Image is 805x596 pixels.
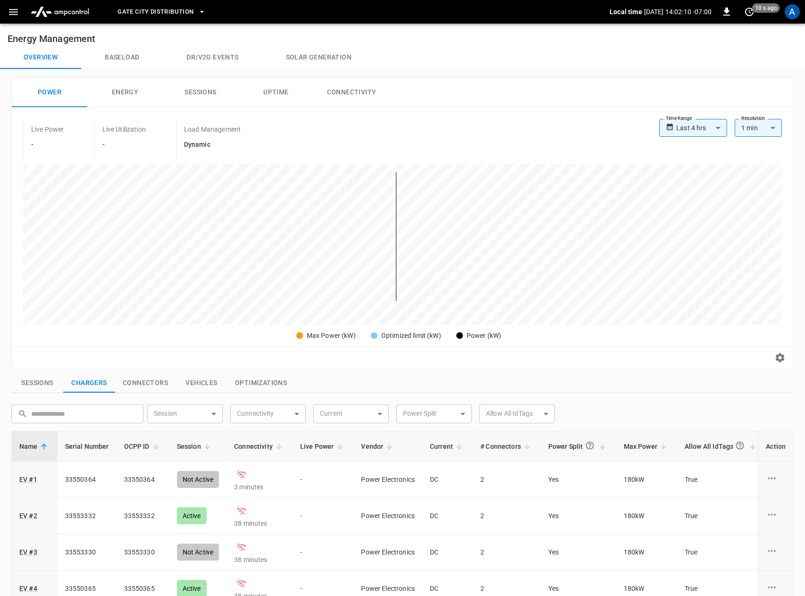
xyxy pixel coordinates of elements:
td: Power Electronics [353,498,422,534]
button: show latest sessions [11,373,63,393]
td: 2 [473,462,541,498]
td: 180 kW [616,498,677,534]
div: Not Active [177,544,219,561]
label: Time Range [666,115,692,122]
td: DC [422,498,473,534]
span: # Connectors [480,441,533,452]
div: charge point options [766,581,786,596]
button: Energy [87,77,163,108]
p: Live Power [31,125,64,134]
p: Live Utilization [102,125,146,134]
button: Power [12,77,87,108]
p: 38 minutes [234,519,285,528]
td: Yes [541,462,616,498]
span: Max Power [624,441,670,452]
button: show latest vehicles [176,373,227,393]
p: Load Management [184,125,241,134]
p: 3 minutes [234,482,285,492]
button: Connectivity [314,77,389,108]
td: 2 [473,534,541,571]
div: Not Active [177,471,219,488]
span: Gate City Distribution [117,7,193,17]
span: Session [177,441,213,452]
button: show latest optimizations [227,373,294,393]
td: Power Electronics [353,534,422,571]
div: Power (kW) [467,331,502,341]
td: 180 kW [616,534,677,571]
h6: - [31,140,64,150]
button: Baseload [81,46,163,69]
a: EV #1 [19,475,37,484]
span: Vendor [361,441,395,452]
td: - [293,534,354,571]
div: Optimized limit (kW) [381,331,441,341]
td: - [293,462,354,498]
button: show latest connectors [115,373,176,393]
div: profile-icon [785,4,800,19]
td: 180 kW [616,462,677,498]
td: True [677,498,766,534]
button: show latest charge points [63,373,115,393]
span: 10 s ago [752,3,780,13]
td: - [293,498,354,534]
a: EV #2 [19,511,37,520]
div: 1 min [735,119,782,137]
label: Resolution [741,115,765,122]
button: Gate City Distribution [114,3,210,21]
a: EV #4 [19,584,37,593]
td: Yes [541,534,616,571]
p: 38 minutes [234,555,285,564]
td: True [677,534,766,571]
td: Power Electronics [353,462,422,498]
span: Name [19,441,50,452]
p: Local time [610,7,642,17]
td: 33553332 [58,498,117,534]
h6: - [102,140,146,150]
div: Active [177,507,207,524]
span: Allow All IdTags [685,437,759,455]
div: Max Power (kW) [307,331,356,341]
td: DC [422,462,473,498]
td: 33553332 [117,498,169,534]
button: set refresh interval [742,4,757,19]
td: Yes [541,498,616,534]
p: [DATE] 14:02:10 -07:00 [644,7,712,17]
span: Power Split [548,437,609,455]
span: Connectivity [234,441,285,452]
td: 33550364 [117,462,169,498]
button: Dr/V2G events [163,46,262,69]
a: EV #3 [19,547,37,557]
div: charge point options [766,509,786,523]
h6: Dynamic [184,140,241,150]
div: charge point options [766,472,786,487]
span: Live Power [300,441,346,452]
td: 2 [473,498,541,534]
td: True [677,462,766,498]
span: Current [430,441,465,452]
div: Last 4 hrs [676,119,727,137]
td: 33550364 [58,462,117,498]
div: charge point options [766,545,786,559]
th: Serial Number [58,431,117,462]
button: Uptime [238,77,314,108]
button: Solar generation [262,46,375,69]
span: OCPP ID [124,441,162,452]
td: 33553330 [117,534,169,571]
button: Sessions [163,77,238,108]
th: Action [758,431,793,462]
td: DC [422,534,473,571]
td: 33553330 [58,534,117,571]
img: ampcontrol.io logo [27,3,93,21]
